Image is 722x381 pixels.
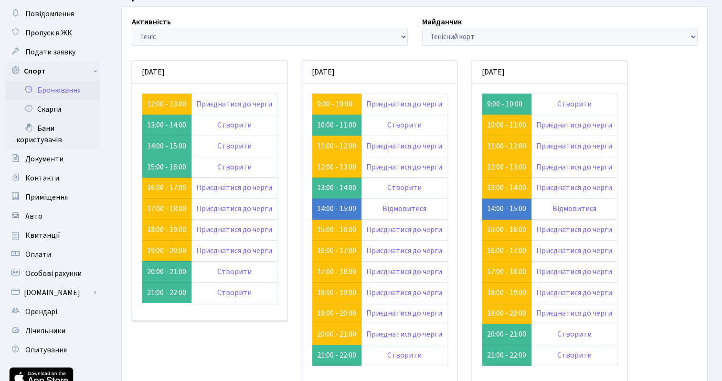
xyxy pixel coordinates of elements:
[142,115,191,136] td: 13:00 - 14:00
[387,350,422,360] a: Створити
[5,302,100,321] a: Орендарі
[312,115,361,136] td: 10:00 - 11:00
[196,224,272,235] a: Приєднатися до черги
[382,203,426,214] a: Відмовитися
[25,154,64,164] span: Документи
[5,169,100,188] a: Контакти
[25,47,75,57] span: Подати заявку
[147,203,186,214] a: 17:00 - 18:00
[536,245,612,256] a: Приєднатися до черги
[25,268,82,279] span: Особові рахунки
[5,4,100,23] a: Повідомлення
[5,23,100,42] a: Пропуск в ЖК
[196,245,272,256] a: Приєднатися до черги
[536,162,612,172] a: Приєднатися до черги
[557,329,592,339] a: Створити
[142,157,191,178] td: 15:00 - 16:00
[487,266,526,277] a: 17:00 - 18:00
[366,162,442,172] a: Приєднатися до черги
[317,287,356,298] a: 18:00 - 19:00
[557,350,592,360] a: Створити
[25,211,42,222] span: Авто
[5,81,100,100] a: Бронювання
[312,345,361,366] td: 21:00 - 22:00
[5,283,100,302] a: [DOMAIN_NAME]
[487,224,526,235] a: 15:00 - 16:00
[217,120,252,130] a: Створити
[557,99,592,109] a: Створити
[5,264,100,283] a: Особові рахунки
[487,287,526,298] a: 18:00 - 19:00
[217,162,252,172] a: Створити
[536,266,612,277] a: Приєднатися до черги
[536,308,612,318] a: Приєднатися до черги
[482,345,531,366] td: 21:00 - 22:00
[5,42,100,62] a: Подати заявку
[487,245,526,256] a: 16:00 - 17:00
[5,321,100,340] a: Лічильники
[387,120,422,130] a: Створити
[482,324,531,345] td: 20:00 - 21:00
[366,141,442,151] a: Приєднатися до черги
[25,9,74,19] span: Повідомлення
[147,182,186,193] a: 16:00 - 17:00
[536,182,612,193] a: Приєднатися до черги
[25,307,57,317] span: Орендарі
[132,61,287,84] div: [DATE]
[317,162,356,172] a: 12:00 - 13:00
[366,224,442,235] a: Приєднатися до черги
[25,345,67,355] span: Опитування
[25,192,68,202] span: Приміщення
[25,249,51,260] span: Оплати
[487,141,526,151] a: 11:00 - 12:00
[5,188,100,207] a: Приміщення
[196,203,272,214] a: Приєднатися до черги
[217,287,252,298] a: Створити
[536,287,612,298] a: Приєднатися до черги
[366,329,442,339] a: Приєднатися до черги
[317,141,356,151] a: 11:00 - 12:00
[366,245,442,256] a: Приєднатися до черги
[387,182,422,193] a: Створити
[142,136,191,157] td: 14:00 - 15:00
[536,224,612,235] a: Приєднатися до черги
[196,182,272,193] a: Приєднатися до черги
[25,230,60,241] span: Квитанції
[312,178,361,199] td: 13:00 - 14:00
[5,207,100,226] a: Авто
[217,266,252,277] a: Створити
[317,99,352,109] a: 9:00 - 10:00
[142,282,191,303] td: 21:00 - 22:00
[317,245,356,256] a: 16:00 - 17:00
[487,203,526,214] a: 14:00 - 15:00
[25,28,72,38] span: Пропуск в ЖК
[5,245,100,264] a: Оплати
[472,61,627,84] div: [DATE]
[317,308,356,318] a: 19:00 - 20:00
[5,149,100,169] a: Документи
[487,308,526,318] a: 19:00 - 20:00
[5,340,100,360] a: Опитування
[482,94,531,115] td: 9:00 - 10:00
[317,224,356,235] a: 15:00 - 16:00
[147,99,186,109] a: 12:00 - 13:00
[147,224,186,235] a: 18:00 - 19:00
[536,141,612,151] a: Приєднатися до черги
[552,203,596,214] a: Відмовитися
[366,287,442,298] a: Приєднатися до черги
[25,326,65,336] span: Лічильники
[5,100,100,119] a: Скарги
[366,308,442,318] a: Приєднатися до черги
[25,173,59,183] span: Контакти
[536,120,612,130] a: Приєднатися до черги
[142,261,191,282] td: 20:00 - 21:00
[147,245,186,256] a: 19:00 - 20:00
[302,61,457,84] div: [DATE]
[487,162,526,172] a: 12:00 - 13:00
[317,329,356,339] a: 20:00 - 21:00
[5,62,100,81] a: Спорт
[487,182,526,193] a: 13:00 - 14:00
[217,141,252,151] a: Створити
[422,16,462,28] label: Майданчик
[366,99,442,109] a: Приєднатися до черги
